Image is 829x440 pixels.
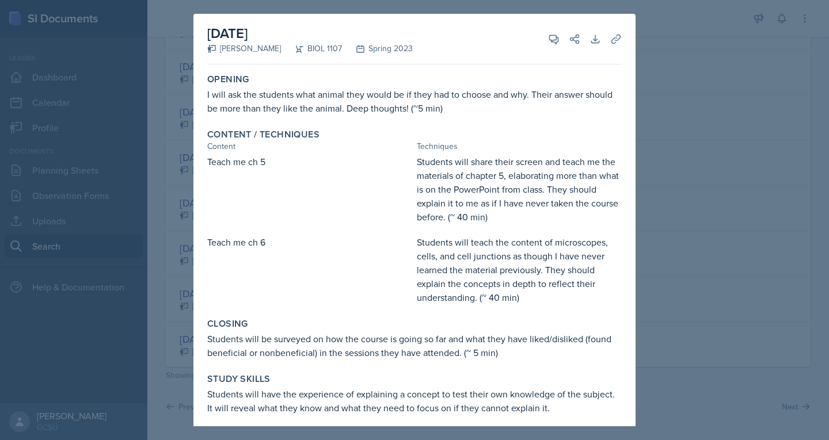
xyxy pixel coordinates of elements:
[207,387,622,415] div: Students will have the experience of explaining a concept to test their own knowledge of the subj...
[417,155,622,224] div: Students will share their screen and teach me the materials of chapter 5, elaborating more than w...
[207,74,249,85] label: Opening
[281,43,342,55] div: BIOL 1107
[207,23,413,44] h2: [DATE]
[417,140,622,152] div: Techniques
[207,318,248,330] label: Closing
[207,129,320,140] label: Content / Techniques
[207,373,271,385] label: Study Skills
[207,332,622,359] div: Students will be surveyed on how the course is going so far and what they have liked/disliked (fo...
[207,43,281,55] div: [PERSON_NAME]
[417,235,622,304] div: Students will teach the content of microscopes, cells, and cell junctions as though I have never ...
[207,235,412,304] div: Teach me ch 6
[207,87,622,115] div: I will ask the students what animal they would be if they had to choose and why. Their answer sho...
[342,43,413,55] div: Spring 2023
[207,155,412,224] div: Teach me ch 5
[207,140,412,152] div: Content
